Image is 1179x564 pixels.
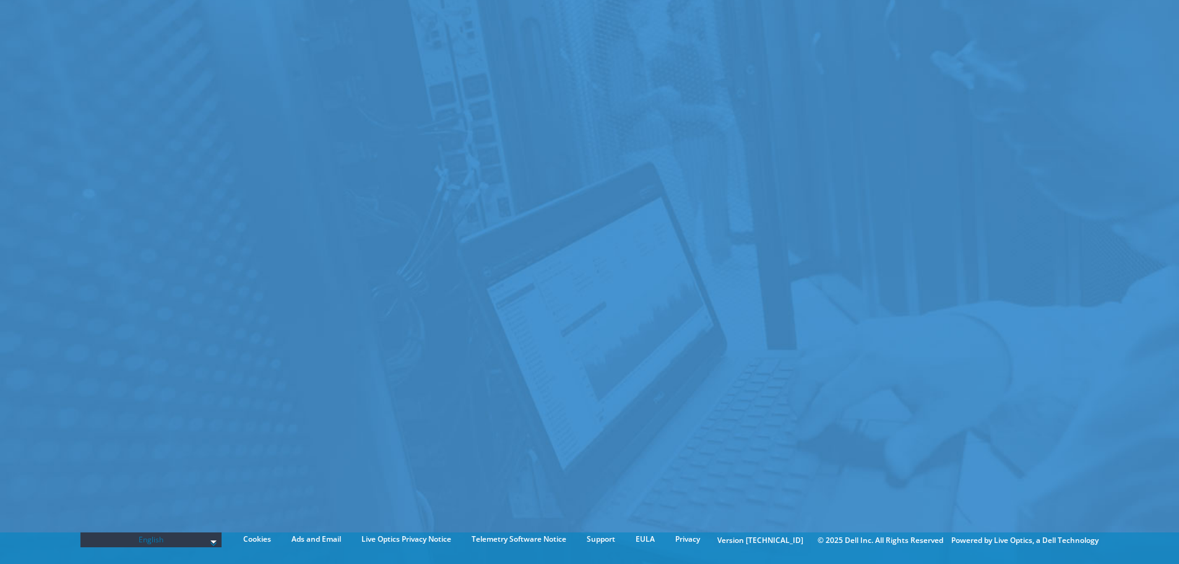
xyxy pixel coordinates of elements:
a: Ads and Email [282,532,350,546]
li: Powered by Live Optics, a Dell Technology [951,534,1099,547]
li: © 2025 Dell Inc. All Rights Reserved [811,534,949,547]
a: Live Optics Privacy Notice [352,532,460,546]
a: Telemetry Software Notice [462,532,576,546]
a: EULA [626,532,664,546]
span: English [87,532,215,547]
a: Support [577,532,624,546]
li: Version [TECHNICAL_ID] [711,534,810,547]
a: Cookies [234,532,280,546]
a: Privacy [666,532,709,546]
